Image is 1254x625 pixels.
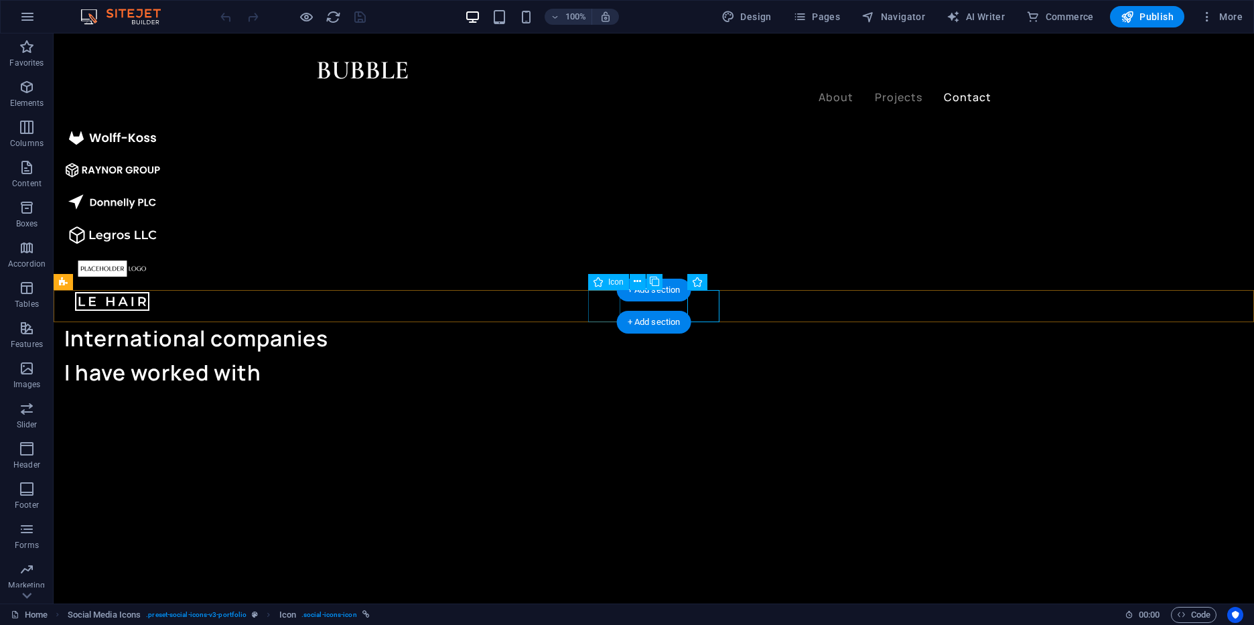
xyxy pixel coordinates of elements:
[15,540,39,551] p: Forms
[941,6,1010,27] button: AI Writer
[1026,10,1094,23] span: Commerce
[793,10,840,23] span: Pages
[16,218,38,229] p: Boxes
[252,611,258,618] i: This element is a customizable preset
[545,9,592,25] button: 100%
[1200,10,1243,23] span: More
[1195,6,1248,27] button: More
[301,607,357,623] span: . social-icons-icon
[1121,10,1174,23] span: Publish
[77,9,178,25] img: Editor Logo
[721,10,772,23] span: Design
[13,460,40,470] p: Header
[11,607,48,623] a: Click to cancel selection. Double-click to open Pages
[1110,6,1184,27] button: Publish
[1148,610,1150,620] span: :
[8,259,46,269] p: Accordion
[565,9,586,25] h6: 100%
[617,311,691,334] div: + Add section
[13,379,41,390] p: Images
[362,611,370,618] i: This element is linked
[9,58,44,68] p: Favorites
[325,9,341,25] button: reload
[1139,607,1160,623] span: 00 00
[8,580,45,591] p: Marketing
[68,607,370,623] nav: breadcrumb
[10,138,44,149] p: Columns
[298,9,314,25] button: Click here to leave preview mode and continue editing
[1227,607,1243,623] button: Usercentrics
[17,419,38,430] p: Slider
[1177,607,1210,623] span: Code
[279,607,296,623] span: Click to select. Double-click to edit
[15,500,39,510] p: Footer
[1125,607,1160,623] h6: Session time
[716,6,777,27] div: Design (Ctrl+Alt+Y)
[788,6,845,27] button: Pages
[1021,6,1099,27] button: Commerce
[15,299,39,309] p: Tables
[608,278,624,286] span: Icon
[68,607,141,623] span: Click to select. Double-click to edit
[146,607,247,623] span: . preset-social-icons-v3-portfolio
[326,9,341,25] i: Reload page
[716,6,777,27] button: Design
[600,11,612,23] i: On resize automatically adjust zoom level to fit chosen device.
[10,98,44,109] p: Elements
[861,10,925,23] span: Navigator
[1171,607,1216,623] button: Code
[947,10,1005,23] span: AI Writer
[856,6,930,27] button: Navigator
[12,178,42,189] p: Content
[11,339,43,350] p: Features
